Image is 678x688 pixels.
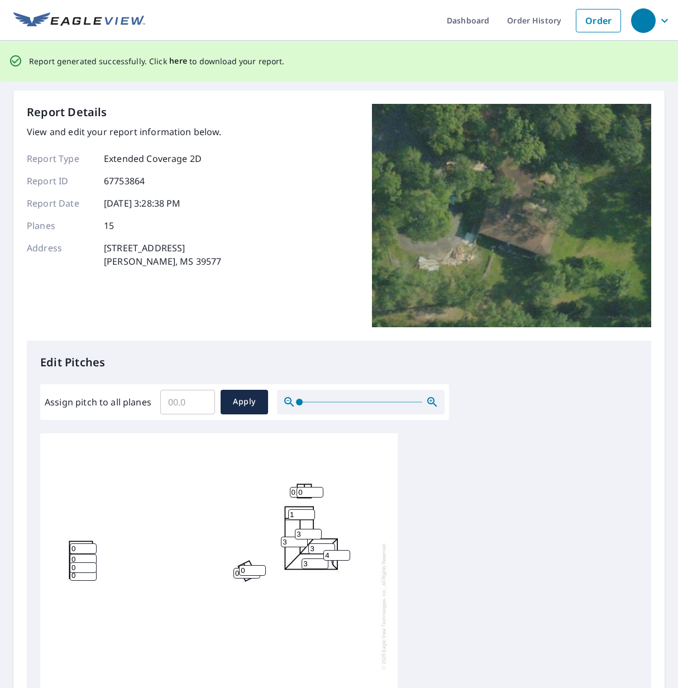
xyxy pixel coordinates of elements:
[27,152,94,165] p: Report Type
[27,174,94,188] p: Report ID
[27,104,107,121] p: Report Details
[221,390,268,414] button: Apply
[104,152,202,165] p: Extended Coverage 2D
[104,174,145,188] p: 67753864
[372,104,651,327] img: Top image
[169,54,188,68] button: here
[576,9,621,32] a: Order
[104,219,114,232] p: 15
[45,395,151,409] label: Assign pitch to all planes
[27,197,94,210] p: Report Date
[104,197,181,210] p: [DATE] 3:28:38 PM
[160,386,215,418] input: 00.0
[27,125,222,138] p: View and edit your report information below.
[230,395,259,409] span: Apply
[27,241,94,268] p: Address
[40,354,638,371] p: Edit Pitches
[13,12,145,29] img: EV Logo
[27,219,94,232] p: Planes
[104,241,221,268] p: [STREET_ADDRESS] [PERSON_NAME], MS 39577
[29,54,285,68] p: Report generated successfully. Click to download your report.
